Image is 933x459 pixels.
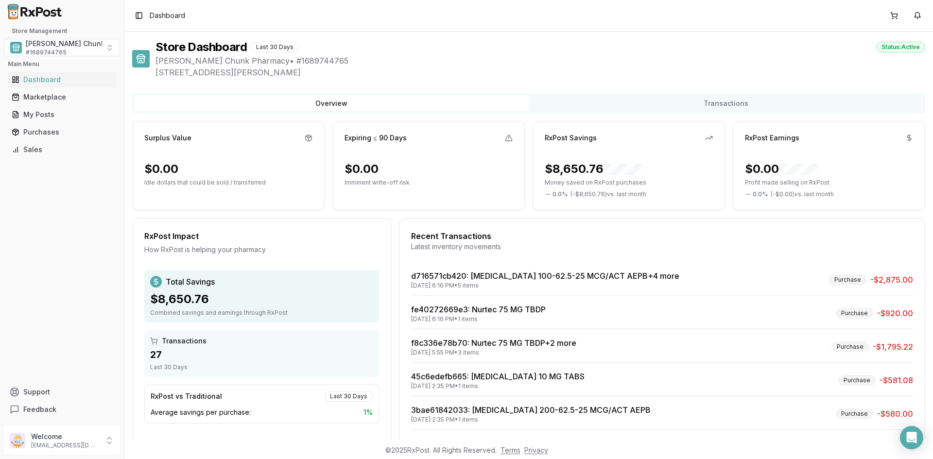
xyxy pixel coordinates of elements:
div: $8,650.76 [150,291,373,307]
span: ( - $8,650.76 ) vs. last month [570,190,646,198]
div: Combined savings and earnings through RxPost [150,309,373,317]
p: Idle dollars that could be sold / transferred [144,179,312,187]
a: Purchases [8,123,116,141]
a: fe40272669e3: Nurtec 75 MG TBDP [411,305,546,314]
p: Profit made selling on RxPost [745,179,913,187]
div: Last 30 Days [251,42,299,52]
span: [PERSON_NAME] Chunk Pharmacy [26,39,140,49]
div: Last 30 Days [150,363,373,371]
div: RxPost Impact [144,230,379,242]
a: 45c6edefb665: [MEDICAL_DATA] 10 MG TABS [411,372,585,381]
div: RxPost vs Traditional [151,391,222,401]
button: My Posts [4,107,120,122]
button: Transactions [529,96,923,111]
div: Surplus Value [144,133,191,143]
span: Transactions [162,336,207,346]
div: 27 [150,348,373,361]
div: $8,650.76 [545,161,642,177]
span: 0.0 % [553,190,568,198]
div: How RxPost is helping your pharmacy [144,245,379,255]
div: Expiring ≤ 90 Days [345,133,407,143]
div: Purchase [836,308,873,319]
h2: Store Management [4,27,120,35]
nav: breadcrumb [150,11,185,20]
span: Average savings per purchase: [151,408,251,417]
div: $0.00 [345,161,379,177]
a: Dashboard [8,71,116,88]
button: Dashboard [4,72,120,87]
img: User avatar [10,433,25,448]
p: Money saved on RxPost purchases [545,179,713,187]
span: -$1,795.22 [873,341,913,353]
a: Privacy [524,446,548,454]
span: 1 % [363,408,373,417]
a: 3bae61842033: [MEDICAL_DATA] 200-62.5-25 MCG/ACT AEPB [411,405,651,415]
div: My Posts [12,110,112,119]
button: Overview [134,96,529,111]
span: -$581.08 [880,374,913,386]
a: f8c336e78b70: Nurtec 75 MG TBDP+2 more [411,338,576,348]
button: Support [4,383,120,401]
div: [DATE] 6:16 PM • 1 items [411,315,546,323]
p: [EMAIL_ADDRESS][DOMAIN_NAME] [31,442,99,449]
span: 0.0 % [753,190,768,198]
div: Recent Transactions [411,230,913,242]
div: Latest inventory movements [411,242,913,252]
a: My Posts [8,106,116,123]
a: Terms [501,446,520,454]
div: RxPost Savings [545,133,597,143]
div: Open Intercom Messenger [900,426,923,449]
div: $0.00 [745,161,818,177]
div: Last 30 Days [325,391,373,402]
p: Imminent write-off risk [345,179,513,187]
div: Purchase [838,375,876,386]
button: Select a view [4,39,120,56]
button: Purchases [4,124,120,140]
div: $0.00 [144,161,178,177]
div: [DATE] 2:35 PM • 1 items [411,416,651,424]
div: Purchase [829,274,866,285]
a: Marketplace [8,88,116,106]
a: d716571cb420: [MEDICAL_DATA] 100-62.5-25 MCG/ACT AEPB+4 more [411,271,679,281]
span: -$580.00 [877,408,913,420]
span: Dashboard [150,11,185,20]
p: Welcome [31,432,99,442]
span: Total Savings [166,276,215,288]
img: RxPost Logo [4,4,66,19]
div: Purchase [831,341,869,352]
span: [STREET_ADDRESS][PERSON_NAME] [155,67,925,78]
h1: Store Dashboard [155,39,247,55]
div: Purchase [836,408,873,419]
button: Feedback [4,401,120,418]
span: [PERSON_NAME] Chunk Pharmacy • # 1689744765 [155,55,925,67]
button: Sales [4,142,120,157]
div: Sales [12,145,112,154]
h2: Main Menu [8,60,116,68]
button: Marketplace [4,89,120,105]
div: [DATE] 2:35 PM • 1 items [411,382,585,390]
a: Sales [8,141,116,158]
div: Status: Active [876,42,925,52]
span: Feedback [23,405,56,414]
div: [DATE] 5:55 PM • 3 items [411,349,576,357]
span: # 1689744765 [26,49,67,56]
div: Dashboard [12,75,112,85]
div: Purchases [12,127,112,137]
div: Marketplace [12,92,112,102]
span: -$920.00 [877,307,913,319]
span: -$2,875.00 [870,274,913,286]
div: [DATE] 6:16 PM • 5 items [411,282,679,289]
div: RxPost Earnings [745,133,799,143]
span: ( - $0.00 ) vs. last month [771,190,834,198]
